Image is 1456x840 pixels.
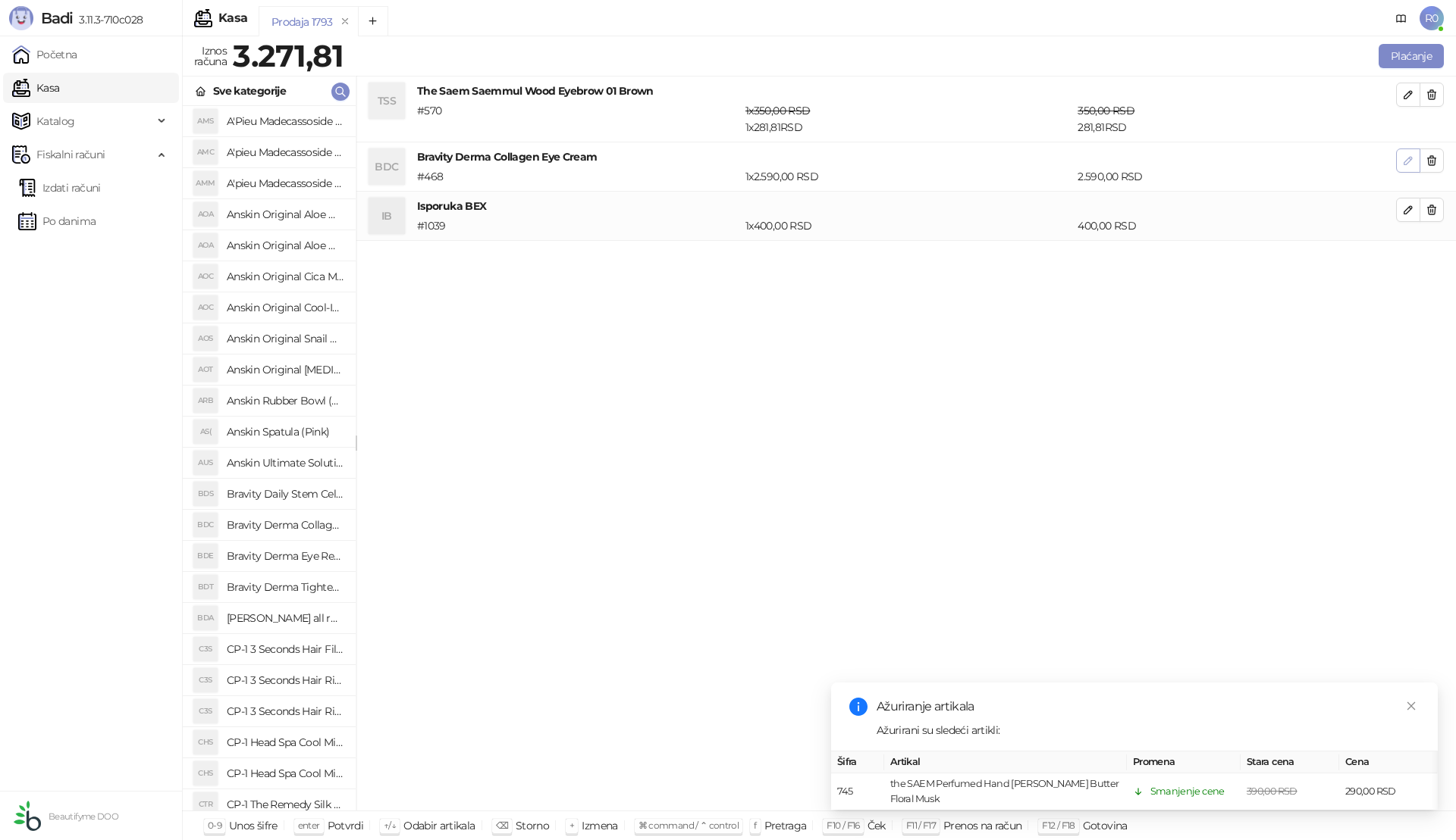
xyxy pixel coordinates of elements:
[384,820,396,831] span: ↑/↓
[12,801,42,831] img: 64x64-companyLogo-432ed541-86f2-4000-a6d6-137676e77c9d.png
[414,217,742,234] div: # 1039
[18,173,101,203] a: Izdati računi
[193,730,218,754] div: CHS
[227,264,344,289] h4: Anskin Original Cica Modeling Mask 240g
[906,820,936,831] span: F11 / F17
[213,83,286,99] div: Sve kategorije
[849,698,868,716] span: info-circle
[1241,751,1339,773] th: Stara cena
[227,420,344,444] h4: Anskin Spatula (Pink)
[218,12,247,24] div: Kasa
[496,820,508,831] span: ⌫
[328,816,364,835] div: Potvrdi
[193,420,218,444] div: AS(
[227,699,344,723] h4: CP-1 3 Seconds Hair Ringer Hair Fill-up Ampoule
[36,106,75,136] span: Katalog
[639,820,739,831] span: ⌘ command / ⌃ control
[831,773,884,810] td: 745
[193,699,218,723] div: C3S
[369,83,405,119] div: TSS
[193,668,218,692] div: C3S
[191,41,230,71] div: Iznos računa
[1150,784,1225,799] div: Smanjenje cene
[227,389,344,413] h4: Anskin Rubber Bowl (Pink)
[227,544,344,568] h4: Bravity Derma Eye Repair Ampoule
[369,198,405,234] div: IB
[1247,785,1298,797] span: 390,00 RSD
[193,792,218,817] div: CTR
[193,575,218,599] div: BDT
[742,102,1075,136] div: 1 x 281,81 RSD
[414,102,742,136] div: # 570
[369,148,405,185] div: BDC
[403,816,475,835] div: Odabir artikala
[358,6,388,36] button: Add tab
[227,792,344,817] h4: CP-1 The Remedy Silk Essence
[1127,751,1241,773] th: Promena
[298,820,320,831] span: enter
[227,140,344,164] h4: A'pieu Madecassoside Cream 2X
[943,816,1021,835] div: Prenos na račun
[417,148,1396,165] h4: Bravity Derma Collagen Eye Cream
[18,206,96,236] a: Po danima
[335,15,355,28] button: remove
[193,451,218,475] div: AUS
[742,217,1075,234] div: 1 x 400,00 RSD
[229,816,278,835] div: Unos šifre
[877,698,1420,716] div: Ažuriranje artikala
[227,761,344,785] h4: CP-1 Head Spa Cool Mint Shampoo
[227,575,344,599] h4: Bravity Derma Tightening Neck Ampoule
[193,109,218,133] div: AMS
[208,820,221,831] span: 0-9
[233,37,344,74] strong: 3.271,81
[193,202,218,226] div: AOA
[1403,698,1420,714] a: Close
[1075,168,1399,185] div: 2.590,00 RSD
[227,358,344,382] h4: Anskin Original [MEDICAL_DATA] Modeling Mask 240g
[417,198,1396,214] h4: Isporuka BEX
[227,482,344,506] h4: Bravity Daily Stem Cell Sleeping Pack
[271,14,332,30] div: Prodaja 1793
[193,358,218,382] div: AOT
[570,820,574,831] span: +
[1339,751,1438,773] th: Cena
[1042,820,1075,831] span: F12 / F18
[227,451,344,475] h4: Anskin Ultimate Solution Modeling Activator 1000ml
[742,168,1075,185] div: 1 x 2.590,00 RSD
[1078,104,1134,117] span: 350,00 RSD
[417,83,1396,99] h4: The Saem Saemmul Wood Eyebrow 01 Brown
[227,109,344,133] h4: A'Pieu Madecassoside Sleeping Mask
[227,513,344,537] h4: Bravity Derma Collagen Eye Cream
[868,816,886,835] div: Ček
[227,171,344,195] h4: A'pieu Madecassoside Moisture Gel Cream
[73,13,143,27] span: 3.11.3-710c028
[227,326,344,351] h4: Anskin Original Snail Modeling Mask 1kg
[1420,6,1444,30] span: R0
[831,751,884,773] th: Šifra
[227,730,344,754] h4: CP-1 Head Spa Cool Mint Shampoo
[41,9,73,27] span: Badi
[193,637,218,661] div: C3S
[193,233,218,258] div: AOA
[516,816,549,835] div: Storno
[582,816,617,835] div: Izmena
[193,140,218,164] div: AMC
[227,606,344,630] h4: [PERSON_NAME] all round modeling powder
[49,811,118,822] small: Beautifyme DOO
[193,295,218,320] div: AOC
[193,389,218,413] div: ARB
[884,751,1127,773] th: Artikal
[227,202,344,226] h4: Anskin Original Aloe Modeling Mask (Refill) 240g
[193,606,218,630] div: BDA
[227,668,344,692] h4: CP-1 3 Seconds Hair Ringer Hair Fill-up Ampoule
[12,73,59,103] a: Kasa
[193,544,218,568] div: BDE
[36,139,105,170] span: Fiskalni računi
[827,820,859,831] span: F10 / F16
[745,104,810,117] span: 1 x 350,00 RSD
[884,773,1127,810] td: the SAEM Perfumed Hand [PERSON_NAME] Butter Floral Musk
[193,171,218,195] div: AMM
[1075,217,1399,234] div: 400,00 RSD
[9,6,33,30] img: Logo
[1339,773,1438,810] td: 290,00 RSD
